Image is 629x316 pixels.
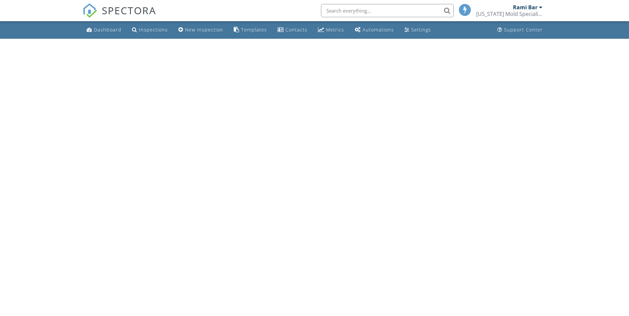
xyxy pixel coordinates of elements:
div: New Inspection [185,26,223,33]
div: Settings [411,26,431,33]
input: Search everything... [321,4,454,17]
a: Settings [402,24,434,36]
div: Automations [362,26,394,33]
a: Automations (Basic) [352,24,397,36]
a: Dashboard [84,24,124,36]
img: The Best Home Inspection Software - Spectora [83,3,97,18]
div: Dashboard [94,26,121,33]
a: Support Center [495,24,545,36]
a: SPECTORA [83,9,156,23]
div: Support Center [504,26,543,33]
span: SPECTORA [102,3,156,17]
div: Templates [241,26,267,33]
a: Contacts [275,24,310,36]
a: Metrics [315,24,347,36]
a: Templates [231,24,270,36]
a: Inspections [129,24,170,36]
div: Rami Bar [513,4,537,11]
a: New Inspection [176,24,226,36]
div: Inspections [139,26,168,33]
div: Metrics [326,26,344,33]
div: Texas Mold Specialists [476,11,542,17]
div: Contacts [285,26,307,33]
